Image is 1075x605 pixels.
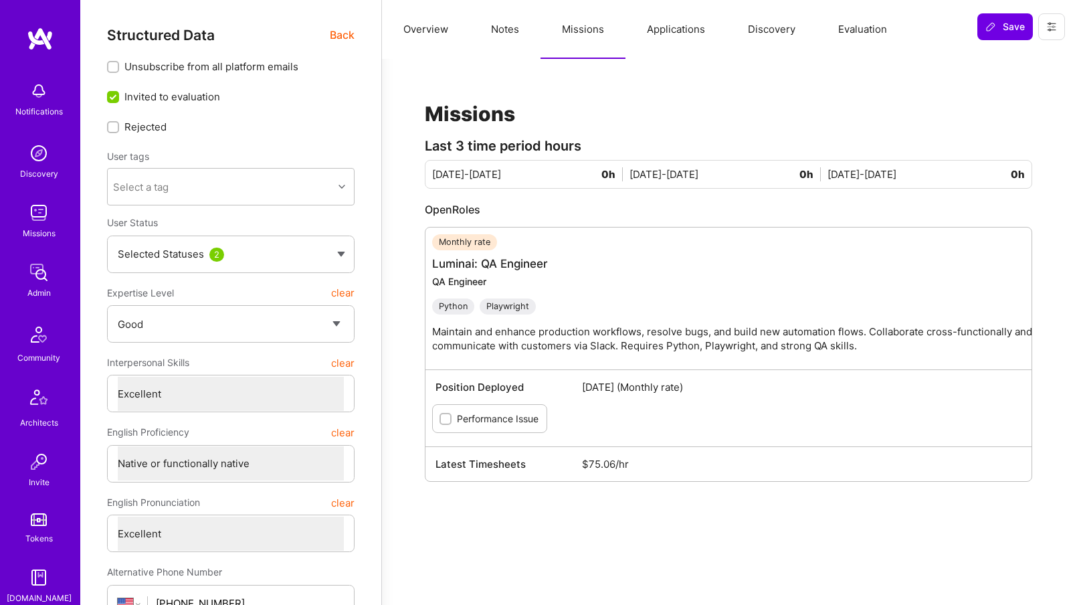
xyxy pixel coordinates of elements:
[985,20,1025,33] span: Save
[107,351,189,375] span: Interpersonal Skills
[25,448,52,475] img: Invite
[27,286,51,300] div: Admin
[1011,167,1025,181] span: 0h
[337,252,345,257] img: caret
[20,416,58,430] div: Architects
[118,248,204,260] span: Selected Statuses
[331,491,355,515] button: clear
[25,259,52,286] img: admin teamwork
[29,475,50,489] div: Invite
[582,457,1021,471] span: $75.06/hr
[113,180,169,194] div: Select a tag
[435,457,582,471] span: Latest Timesheets
[425,139,1032,153] div: Last 3 time period hours
[23,319,55,351] img: Community
[432,167,629,181] div: [DATE]-[DATE]
[629,167,827,181] div: [DATE]-[DATE]
[124,60,298,74] span: Unsubscribe from all platform emails
[15,104,63,118] div: Notifications
[23,226,56,240] div: Missions
[432,234,497,250] div: Monthly rate
[331,281,355,305] button: clear
[601,167,623,181] span: 0h
[27,27,54,51] img: logo
[338,183,345,190] i: icon Chevron
[432,275,1038,288] div: QA Engineer
[827,167,1025,181] div: [DATE]-[DATE]
[25,564,52,591] img: guide book
[107,281,174,305] span: Expertise Level
[457,412,539,426] label: Performance Issue
[107,150,149,163] label: User tags
[25,199,52,226] img: teamwork
[432,325,1038,353] p: Maintain and enhance production workflows, resolve bugs, and build new automation flows. Collabor...
[124,90,220,104] span: Invited to evaluation
[582,380,1021,394] span: [DATE] (Monthly rate)
[23,383,55,416] img: Architects
[331,420,355,444] button: clear
[17,351,60,365] div: Community
[435,380,582,394] span: Position Deployed
[480,298,536,315] div: Playwright
[31,513,47,526] img: tokens
[7,591,72,605] div: [DOMAIN_NAME]
[330,27,355,44] span: Back
[432,257,548,270] a: Luminai: QA Engineer
[331,351,355,375] button: clear
[209,248,224,262] div: 2
[20,167,58,181] div: Discovery
[977,13,1033,40] button: Save
[25,78,52,104] img: bell
[432,298,474,315] div: Python
[25,531,53,545] div: Tokens
[25,140,52,167] img: discovery
[107,420,189,444] span: English Proficiency
[107,27,215,44] span: Structured Data
[124,120,167,134] span: Rejected
[425,102,1032,126] h1: Missions
[107,217,158,228] span: User Status
[107,491,200,515] span: English Pronunciation
[425,202,1032,217] div: Open Roles
[799,167,821,181] span: 0h
[107,566,222,578] span: Alternative Phone Number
